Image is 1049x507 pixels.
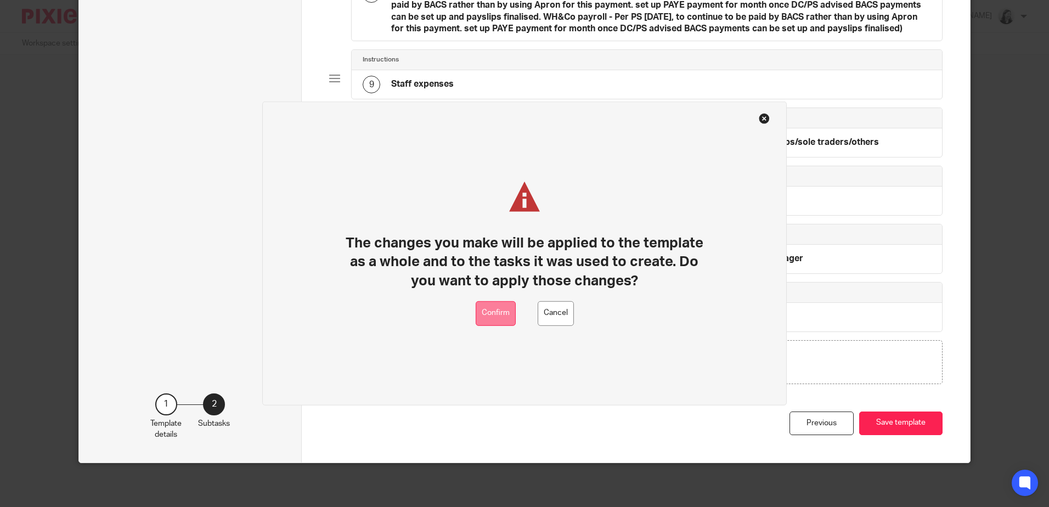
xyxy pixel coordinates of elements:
button: Cancel [538,301,574,326]
h4: Instructions [363,55,399,64]
button: Confirm [476,301,516,326]
h4: Staff expenses [391,78,454,90]
p: Template details [150,418,182,441]
div: Previous [789,412,854,435]
p: Subtasks [198,418,230,429]
button: Save template [859,412,943,435]
h1: The changes you make will be applied to the template as a whole and to the tasks it was used to c... [341,234,708,290]
div: 1 [155,393,177,415]
div: 9 [363,76,380,93]
div: 2 [203,393,225,415]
